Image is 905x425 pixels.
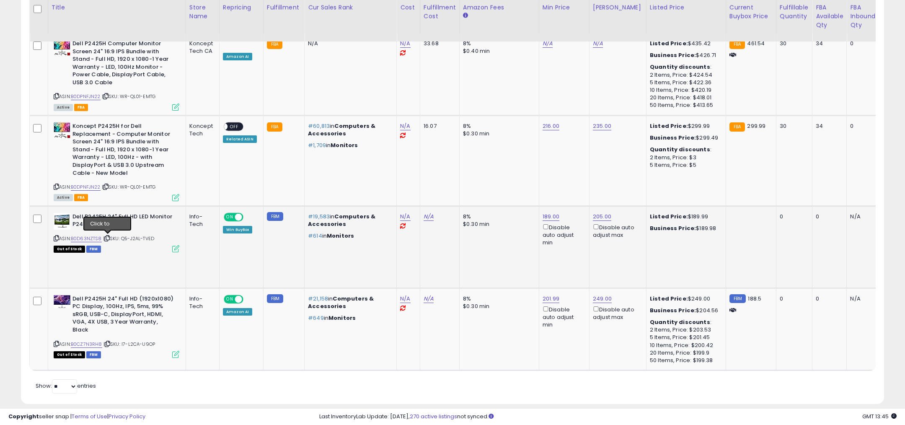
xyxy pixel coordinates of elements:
[410,412,457,420] a: 270 active listings
[267,40,282,49] small: FBA
[400,122,410,130] a: N/A
[223,3,260,12] div: Repricing
[400,3,416,12] div: Cost
[102,93,155,100] span: | SKU: WR-QL01-EMTG
[328,314,356,322] span: Monitors
[543,295,559,303] a: 201.99
[86,246,101,253] span: FBM
[650,134,696,142] b: Business Price:
[816,3,843,29] div: FBA Available Qty
[543,305,583,329] div: Disable auto adjust min
[8,413,145,421] div: seller snap | |
[747,39,765,47] span: 461.54
[650,224,696,232] b: Business Price:
[72,213,174,231] b: Dell P2425H 24" Full HD LED Monitor P2425H
[54,213,70,230] img: 41xeDjrVZxL._SL40_.jpg
[650,295,719,303] div: $249.00
[308,212,330,220] span: #19,583
[72,122,174,179] b: Koncept P2425H for Dell Replacement - Computer Monitor Screen 24" 16:9 IPS Bundle with Stand - Fu...
[424,212,434,221] a: N/A
[650,86,719,94] div: 10 Items, Price: $420.19
[650,63,719,71] div: :
[650,63,710,71] b: Quantity discounts
[54,295,179,357] div: ASIN:
[650,39,688,47] b: Listed Price:
[816,295,840,303] div: 0
[650,357,719,364] div: 50 Items, Price: $199.38
[650,71,719,79] div: 2 Items, Price: $424.54
[71,235,102,242] a: B0D63NZTS8
[223,226,253,233] div: Win BuyBox
[650,212,688,220] b: Listed Price:
[242,213,256,220] span: OFF
[650,154,719,161] div: 2 Items, Price: $3
[308,122,375,137] span: Computers & Accessories
[650,122,688,130] b: Listed Price:
[267,212,283,221] small: FBM
[52,3,182,12] div: Title
[267,122,282,132] small: FBA
[331,141,358,149] span: Monitors
[189,122,213,137] div: Koncept Tech
[308,40,390,47] div: N/A
[816,122,840,130] div: 34
[593,305,640,321] div: Disable auto adjust max
[71,93,101,100] a: B0DPNFJN22
[650,122,719,130] div: $299.99
[400,295,410,303] a: N/A
[862,412,897,420] span: 2025-09-15 13:45 GMT
[400,212,410,221] a: N/A
[400,39,410,48] a: N/A
[747,122,765,130] span: 299.99
[54,40,179,110] div: ASIN:
[189,3,216,21] div: Store Name
[463,295,533,303] div: 8%
[650,101,719,109] div: 50 Items, Price: $413.65
[189,213,213,228] div: Info-Tech
[593,223,640,239] div: Disable auto adjust max
[189,40,213,55] div: Koncept Tech CA
[54,40,70,56] img: 51wV9287IgL._SL40_.jpg
[109,412,145,420] a: Privacy Policy
[543,39,553,48] a: N/A
[780,40,806,47] div: 30
[650,79,719,86] div: 5 Items, Price: $422.36
[650,307,719,314] div: $204.56
[228,123,241,130] span: OFF
[308,295,328,303] span: #21,158
[72,412,107,420] a: Terms of Use
[650,319,719,326] div: :
[308,141,326,149] span: #1,709
[650,225,719,232] div: $189.98
[729,122,745,132] small: FBA
[267,3,301,12] div: Fulfillment
[223,308,252,316] div: Amazon AI
[650,52,719,59] div: $426.71
[54,246,85,253] span: All listings that are currently out of stock and unavailable for purchase on Amazon
[308,232,322,240] span: #614
[463,47,533,55] div: $0.40 min
[225,295,235,303] span: ON
[36,382,96,390] span: Show: entries
[850,40,872,47] div: 0
[72,295,174,336] b: Dell P2425H 24" Full HD (1920x1080) PC Display, 100Hz, IPS, 5ms, 99% sRGB, USB-C, DisplayPort, HD...
[71,184,101,191] a: B0DPNFJN22
[593,212,611,221] a: 205.00
[650,145,710,153] b: Quantity discounts
[308,212,375,228] span: Computers & Accessories
[308,213,390,228] p: in
[650,51,696,59] b: Business Price:
[71,341,102,348] a: B0CZ7N3RH8
[850,295,872,303] div: N/A
[54,104,73,111] span: All listings currently available for purchase on Amazon
[267,294,283,303] small: FBM
[308,295,390,310] p: in
[225,213,235,220] span: ON
[850,213,872,220] div: N/A
[308,232,390,240] p: in
[650,146,719,153] div: :
[424,295,434,303] a: N/A
[816,213,840,220] div: 0
[308,142,390,149] p: in
[543,122,559,130] a: 216.00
